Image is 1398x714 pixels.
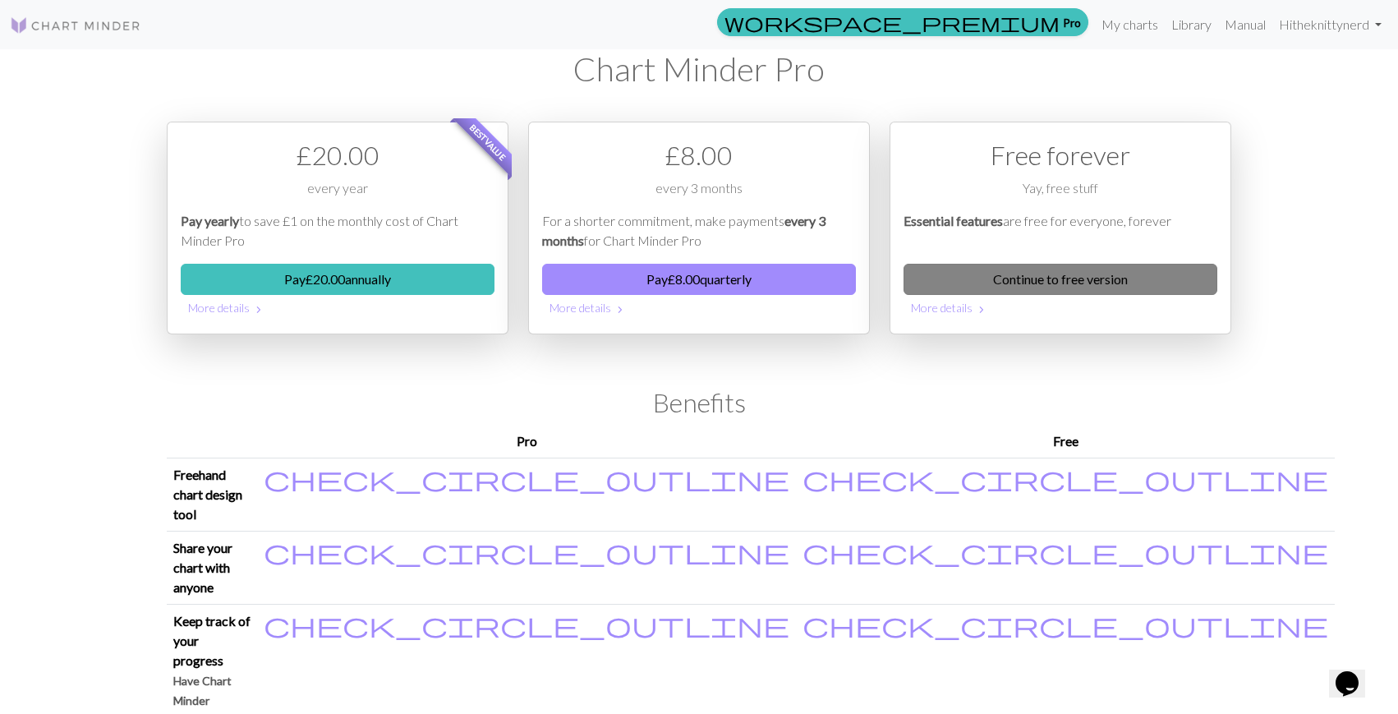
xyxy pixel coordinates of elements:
[542,264,856,295] button: Pay£8.00quarterly
[10,16,141,35] img: Logo
[904,295,1217,320] button: More details
[257,425,796,458] th: Pro
[264,611,789,638] i: Included
[904,211,1217,251] p: are free for everyone, forever
[802,538,1328,564] i: Included
[1095,8,1165,41] a: My charts
[542,295,856,320] button: More details
[167,49,1231,89] h1: Chart Minder Pro
[181,295,494,320] button: More details
[181,264,494,295] button: Pay£20.00annually
[528,122,870,334] div: Payment option 2
[975,302,988,318] span: chevron_right
[802,609,1328,640] span: check_circle_outline
[542,211,856,251] p: For a shorter commitment, make payments for Chart Minder Pro
[264,463,789,494] span: check_circle_outline
[542,136,856,175] div: £ 8.00
[904,136,1217,175] div: Free forever
[167,122,508,334] div: Payment option 1
[453,108,523,177] span: Best value
[167,387,1231,418] h2: Benefits
[1272,8,1388,41] a: Hitheknittynerd
[1218,8,1272,41] a: Manual
[1329,648,1382,698] iframe: chat widget
[181,213,239,228] em: Pay yearly
[904,213,1003,228] em: Essential features
[264,465,789,491] i: Included
[542,178,856,211] div: every 3 months
[264,536,789,567] span: check_circle_outline
[1165,8,1218,41] a: Library
[802,536,1328,567] span: check_circle_outline
[173,465,251,524] p: Freehand chart design tool
[181,211,494,251] p: to save £1 on the monthly cost of Chart Minder Pro
[904,264,1217,295] a: Continue to free version
[252,302,265,318] span: chevron_right
[181,178,494,211] div: every year
[890,122,1231,334] div: Free option
[904,178,1217,211] div: Yay, free stuff
[802,611,1328,638] i: Included
[614,302,627,318] span: chevron_right
[802,463,1328,494] span: check_circle_outline
[717,8,1088,36] a: Pro
[173,611,251,670] p: Keep track of your progress
[796,425,1335,458] th: Free
[264,609,789,640] span: check_circle_outline
[724,11,1060,34] span: workspace_premium
[173,538,251,597] p: Share your chart with anyone
[181,136,494,175] div: £ 20.00
[264,538,789,564] i: Included
[802,465,1328,491] i: Included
